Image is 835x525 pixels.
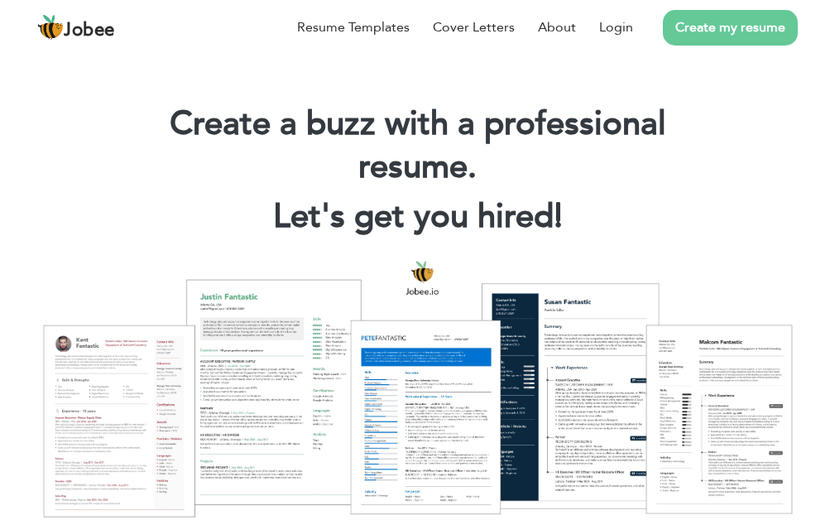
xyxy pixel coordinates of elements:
h2: Let's [126,195,708,238]
a: Create my resume [663,10,798,46]
span: Jobee [64,22,115,40]
a: Resume Templates [297,17,410,37]
a: Login [599,17,633,37]
a: Jobee [37,14,115,41]
a: Cover Letters [433,17,515,37]
span: | [554,194,562,239]
h1: Create a buzz with a professional resume. [126,103,708,189]
img: jobee.io [37,14,64,41]
a: About [538,17,576,37]
span: get you hired! [354,194,563,239]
